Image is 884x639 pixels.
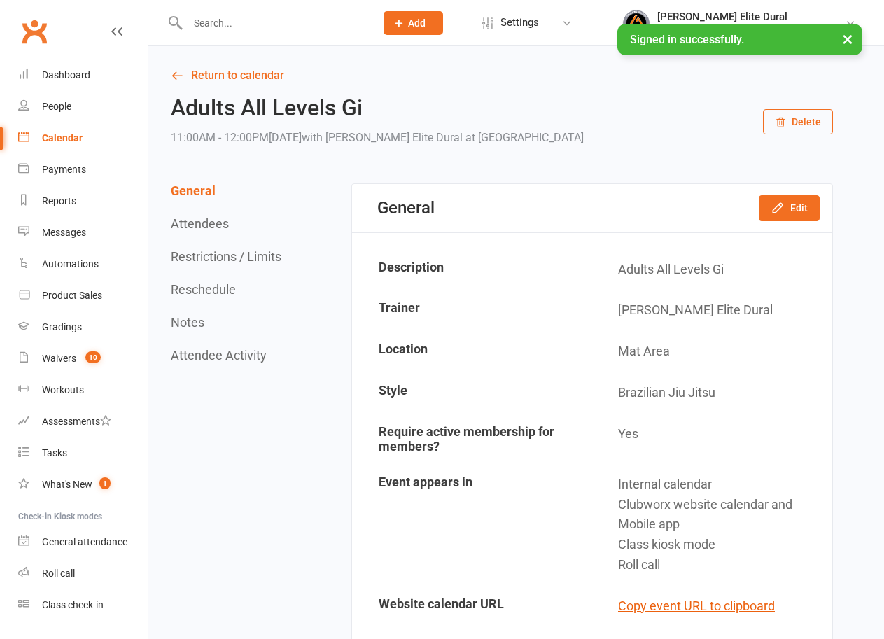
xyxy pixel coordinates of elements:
[171,282,236,297] button: Reschedule
[42,321,82,332] div: Gradings
[18,59,148,91] a: Dashboard
[42,164,86,175] div: Payments
[18,91,148,122] a: People
[171,249,281,264] button: Restrictions / Limits
[353,332,591,372] td: Location
[353,465,591,585] td: Event appears in
[630,33,744,46] span: Signed in successfully.
[759,195,820,220] button: Edit
[42,536,127,547] div: General attendance
[353,250,591,290] td: Description
[18,469,148,500] a: What's New1
[99,477,111,489] span: 1
[465,131,584,144] span: at [GEOGRAPHIC_DATA]
[18,437,148,469] a: Tasks
[18,122,148,154] a: Calendar
[593,373,831,413] td: Brazilian Jiu Jitsu
[353,373,591,413] td: Style
[618,535,821,555] div: Class kiosk mode
[353,290,591,330] td: Trainer
[171,66,833,85] a: Return to calendar
[42,568,75,579] div: Roll call
[353,414,591,463] td: Require active membership for members?
[618,475,821,495] div: Internal calendar
[42,384,84,395] div: Workouts
[42,258,99,269] div: Automations
[763,109,833,134] button: Delete
[42,132,83,143] div: Calendar
[171,216,229,231] button: Attendees
[377,198,435,218] div: General
[622,9,650,37] img: thumb_image1702864552.png
[42,69,90,80] div: Dashboard
[657,10,845,23] div: [PERSON_NAME] Elite Dural
[42,290,102,301] div: Product Sales
[618,495,821,535] div: Clubworx website calendar and Mobile app
[171,183,216,198] button: General
[42,599,104,610] div: Class check-in
[657,23,845,36] div: [PERSON_NAME] Elite Jiu [PERSON_NAME]
[42,447,67,458] div: Tasks
[408,17,426,29] span: Add
[500,7,539,38] span: Settings
[42,101,71,112] div: People
[85,351,101,363] span: 10
[18,248,148,280] a: Automations
[42,479,92,490] div: What's New
[171,128,584,148] div: 11:00AM - 12:00PM[DATE]
[18,185,148,217] a: Reports
[18,217,148,248] a: Messages
[353,587,591,626] td: Website calendar URL
[18,343,148,374] a: Waivers 10
[384,11,443,35] button: Add
[18,526,148,558] a: General attendance kiosk mode
[18,558,148,589] a: Roll call
[593,250,831,290] td: Adults All Levels Gi
[18,280,148,311] a: Product Sales
[17,14,52,49] a: Clubworx
[302,131,463,144] span: with [PERSON_NAME] Elite Dural
[618,555,821,575] div: Roll call
[42,416,111,427] div: Assessments
[18,406,148,437] a: Assessments
[18,154,148,185] a: Payments
[618,596,775,617] button: Copy event URL to clipboard
[183,13,365,33] input: Search...
[835,24,860,54] button: ×
[593,414,831,463] td: Yes
[593,290,831,330] td: [PERSON_NAME] Elite Dural
[171,96,584,120] h2: Adults All Levels Gi
[171,348,267,363] button: Attendee Activity
[593,332,831,372] td: Mat Area
[42,195,76,206] div: Reports
[42,227,86,238] div: Messages
[42,353,76,364] div: Waivers
[171,315,204,330] button: Notes
[18,374,148,406] a: Workouts
[18,589,148,621] a: Class kiosk mode
[18,311,148,343] a: Gradings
